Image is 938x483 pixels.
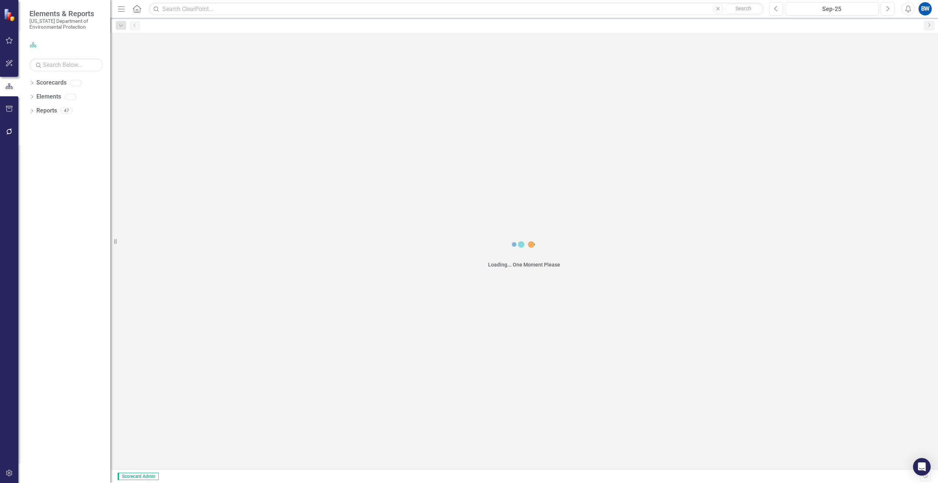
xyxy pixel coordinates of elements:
button: BW [919,2,932,15]
button: Search [725,4,762,14]
div: Loading... One Moment Please [488,261,560,268]
input: Search Below... [29,58,103,71]
button: Sep-25 [785,2,879,15]
a: Elements [36,93,61,101]
a: Reports [36,107,57,115]
input: Search ClearPoint... [149,3,764,15]
span: Scorecard Admin [118,473,159,480]
span: Search [735,6,751,11]
span: Elements & Reports [29,9,103,18]
img: ClearPoint Strategy [4,8,17,21]
a: Scorecards [36,79,67,87]
div: Open Intercom Messenger [913,458,931,476]
div: 47 [61,108,72,114]
div: Sep-25 [788,5,876,14]
small: [US_STATE] Department of Environmental Protection [29,18,103,30]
